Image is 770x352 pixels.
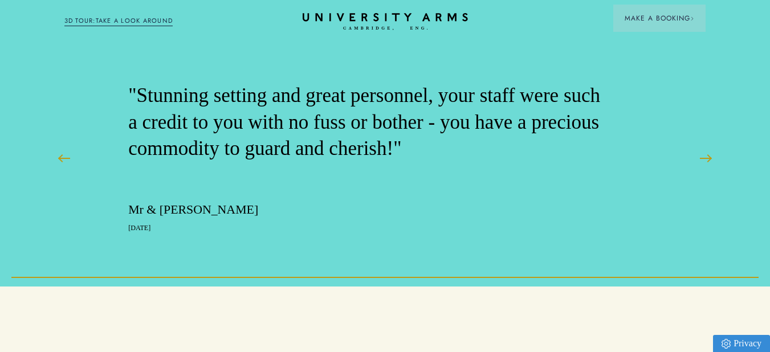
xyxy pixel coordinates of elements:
[128,83,608,162] p: "Stunning setting and great personnel, your staff were such a credit to you with no fuss or bothe...
[713,335,770,352] a: Privacy
[690,17,694,21] img: Arrow icon
[128,202,608,219] p: Mr & [PERSON_NAME]
[691,144,720,173] button: Next Slide
[128,223,608,233] p: [DATE]
[303,13,468,31] a: Home
[722,339,731,349] img: Privacy
[613,5,706,32] button: Make a BookingArrow icon
[50,144,79,173] button: Previous Slide
[64,16,173,26] a: 3D TOUR:TAKE A LOOK AROUND
[625,13,694,23] span: Make a Booking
